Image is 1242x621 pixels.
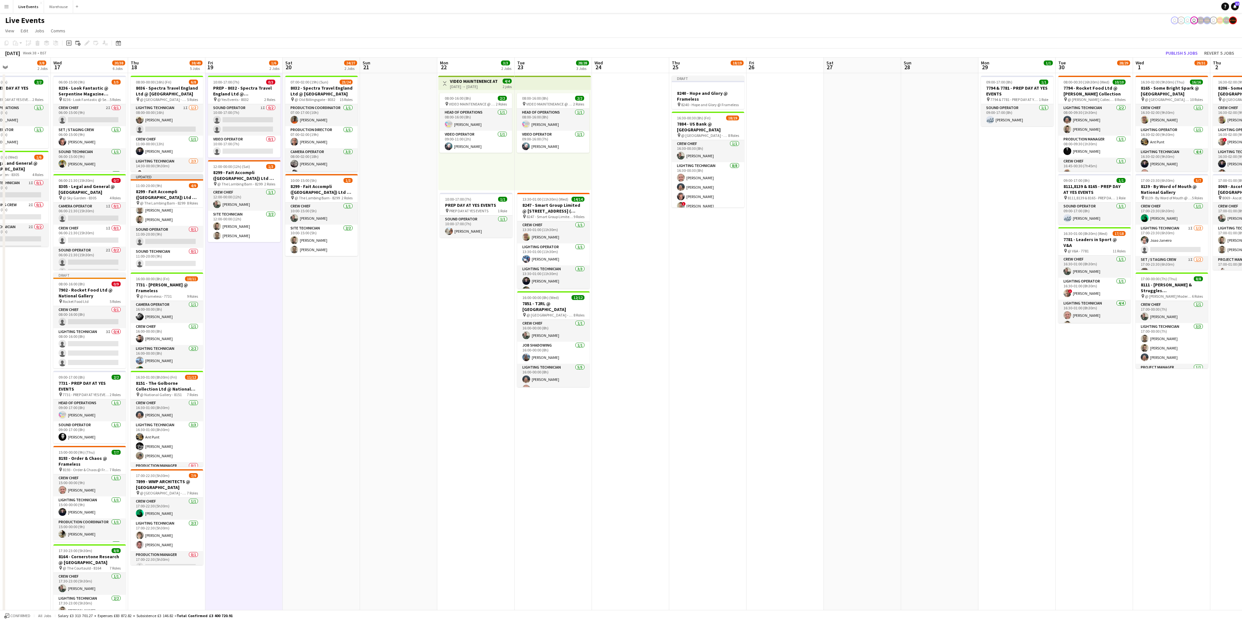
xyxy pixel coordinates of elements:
[672,76,744,109] app-job-card: Draft8240 - Hope and Glory @ Frameless 8240 - Hope and Glory @ Frameless
[53,76,126,172] app-job-card: 06:00-15:00 (9h)3/58236 - Look Fantastic @ Serpentine Magazine Restaurant 8236 - Look Fantastic @...
[35,28,44,34] span: Jobs
[1235,2,1239,6] span: 12
[213,80,239,84] span: 10:00-17:00 (7h)
[53,474,126,496] app-card-role: Crew Chief1/115:00-00:00 (9h)[PERSON_NAME]
[285,76,358,172] div: 07:00-02:00 (19h) (Sun)23/248032 - Spectra Travel England Ltd @ [GEOGRAPHIC_DATA] @ Old Billingsg...
[672,76,744,81] div: Draft
[1194,276,1203,281] span: 8/8
[189,183,198,188] span: 4/9
[32,97,43,102] span: 2 Roles
[53,287,126,299] h3: 7902 - Rocket Food Ltd @ National Gallery
[140,392,182,397] span: @ National Gallery - 8151
[53,306,126,328] app-card-role: Crew Chief0/108:00-16:00 (8h)
[981,76,1053,126] app-job-card: 09:00-17:00 (8h)1/17794 & 7781 - PREP DAY AT YES EVENTS 7794 & 7781 - PREP DAY AT YES EVENTS1 Rol...
[1117,178,1126,183] span: 1/1
[131,76,203,172] div: 08:00-00:00 (16h) (Fri)6/88036 - Spectra Travel England Ltd @ [GEOGRAPHIC_DATA] @ [GEOGRAPHIC_DAT...
[672,140,744,162] app-card-role: Crew Chief1/116:30-00:30 (8h)[PERSON_NAME]
[1190,97,1203,102] span: 10 Roles
[208,136,280,158] app-card-role: Video Operator0/110:00-17:00 (7h)
[208,170,280,181] h3: 8299 - Fait Accompli ([GEOGRAPHIC_DATA]) Ltd @ [GEOGRAPHIC_DATA]
[187,392,198,397] span: 7 Roles
[110,392,121,397] span: 2 Roles
[1136,183,1208,195] h3: 8139 - By Word of Mouth @ National Gallery
[517,265,590,306] app-card-role: Lighting Technician3/313:30-01:00 (11h30m)[PERSON_NAME]Joao Janeiro
[187,201,198,205] span: 8 Roles
[517,320,590,342] app-card-role: Crew Chief1/116:00-00:00 (8h)[PERSON_NAME]
[1116,195,1126,200] span: 1 Role
[53,247,126,278] app-card-role: Sound Operator2I0/206:00-21:30 (15h30m)
[343,178,353,183] span: 1/3
[517,364,590,423] app-card-role: Lighting Technician5/516:00-00:00 (8h)[PERSON_NAME][PERSON_NAME]
[1163,49,1200,57] button: Publish 5 jobs
[63,97,110,102] span: 8236 - Look Fantastic @ Serpentine Magazine Restaurant
[1058,203,1131,225] app-card-role: Sound Operator1/109:00-17:00 (8h)[PERSON_NAME]
[517,131,589,153] app-card-role: Video Operator1/109:00-16:00 (7h)[PERSON_NAME]
[981,104,1053,126] app-card-role: Sound Operator1/109:00-17:00 (8h)[PERSON_NAME]
[131,371,203,467] app-job-card: 16:30-01:00 (8h30m) (Fri)11/128151 - The Golborne Collection Ltd @ National Gallery @ National Ga...
[440,193,512,238] app-job-card: 10:00-17:00 (7h)1/1PREP DAY AT YES EVENTS PREP DAY AT YES EVENTS1 RoleSound Operator1/110:00-17:0...
[1039,97,1048,102] span: 1 Role
[53,496,126,518] app-card-role: Lighting Technician1/115:00-00:00 (9h)[PERSON_NAME]
[1136,126,1208,148] app-card-role: Lighting Operator1/116:30-02:00 (9h30m)Ant Punt
[53,104,126,126] app-card-role: Crew Chief2I0/106:00-15:00 (9h)
[1058,85,1131,97] h3: 7794 - Rocket Food Ltd @ [PERSON_NAME] Collection
[1145,195,1192,200] span: 8139 - By Word of Mouth @ National Gallery
[1141,178,1174,183] span: 17:00-23:30 (6h30m)
[1231,3,1239,10] a: 12
[1058,227,1131,323] app-job-card: 16:30-01:00 (8h30m) (Wed)17/187781 - Leaders in Sport @ V&A @ V&A - 778111 RolesCrew Chief1/116:3...
[1136,256,1208,287] app-card-role: Set / Staging Crew1I1/217:00-23:30 (6h30m)[PERSON_NAME]
[517,301,590,312] h3: 7851 - T2RL @ [GEOGRAPHIC_DATA]
[1113,80,1126,84] span: 10/10
[53,174,126,270] app-job-card: 06:00-21:30 (15h30m)0/78305 - Legal and General @ [GEOGRAPHIC_DATA] @ Sky Garden - 83054 RolesCam...
[53,455,126,467] h3: 8193 - Order & Chaos @ Frameless
[681,102,739,107] span: 8240 - Hope and Glory @ Frameless
[1063,178,1090,183] span: 09:00-17:00 (8h)
[131,104,203,136] app-card-role: Lighting Technician1I1/208:00-00:00 (16h)[PERSON_NAME]
[131,272,203,368] app-job-card: 16:00-00:00 (8h) (Fri)10/117731 - [PERSON_NAME] @ Frameless @ Frameless - 77319 RolesCamera Opera...
[53,225,126,247] app-card-role: Crew Chief1I0/106:00-21:30 (15h30m)
[498,197,507,202] span: 1/1
[1068,249,1089,253] span: @ V&A - 7781
[264,97,275,102] span: 2 Roles
[13,0,44,13] button: Live Events
[522,96,548,101] span: 08:00-16:00 (8h)
[672,162,744,250] app-card-role: Lighting Technician8/816:30-00:30 (8h)[PERSON_NAME][PERSON_NAME][PERSON_NAME]![PERSON_NAME]
[572,295,584,300] span: 12/12
[1136,364,1208,386] app-card-role: Project Manager1/1
[140,491,187,495] span: @ [GEOGRAPHIC_DATA] - 7899
[1058,158,1131,180] app-card-role: Crew Chief1/116:45-00:30 (7h45m)[PERSON_NAME]
[110,299,121,304] span: 5 Roles
[187,97,198,102] span: 5 Roles
[131,248,203,270] app-card-role: Sound Technician0/111:00-20:00 (9h)
[136,80,171,84] span: 08:00-00:00 (16h) (Fri)
[682,202,686,206] span: !
[440,109,512,131] app-card-role: Head of Operations1/108:00-16:00 (8h)[PERSON_NAME]
[208,104,280,136] app-card-role: Sound Operator1I0/210:00-17:00 (7h)
[131,462,203,484] app-card-role: Production Manager0/1
[189,473,198,478] span: 7/9
[59,450,95,455] span: 15:00-00:00 (9h) (Thu)
[990,97,1039,102] span: 7794 & 7781 - PREP DAY AT YES EVENTS
[53,446,126,542] div: 15:00-00:00 (9h) (Thu)7/78193 - Order & Chaos @ Frameless 8193 - Order & Chaos @ Frameless7 Roles...
[131,189,203,200] h3: 8299 - Fait Accompli ([GEOGRAPHIC_DATA]) Ltd @ [GEOGRAPHIC_DATA]
[1194,178,1203,183] span: 5/7
[189,80,198,84] span: 6/8
[1068,97,1115,102] span: @ [PERSON_NAME] Collection - 7794
[1136,76,1208,172] div: 16:30-02:00 (9h30m) (Thu)16/168165 - Some Bright Spark @ [GEOGRAPHIC_DATA] @ [GEOGRAPHIC_DATA] - ...
[672,112,744,207] div: 16:30-00:30 (8h) (Fri)18/197884 - US Bank @ [GEOGRAPHIC_DATA] @ [GEOGRAPHIC_DATA] - 78848 RolesCr...
[1202,49,1237,57] button: Revert 5 jobs
[1136,282,1208,294] h3: 8111 - [PERSON_NAME] & Struggles ([GEOGRAPHIC_DATA]) Ltd @ [PERSON_NAME][GEOGRAPHIC_DATA]
[285,225,358,256] app-card-role: Site Technician2/210:00-15:00 (5h)[PERSON_NAME][PERSON_NAME]
[440,93,512,153] div: 08:00-16:00 (8h)2/2 VIDEO MAINTENEANCE @ YES EVENTS2 RolesHead of Operations1/108:00-16:00 (8h)[P...
[573,214,584,219] span: 9 Roles
[285,104,358,126] app-card-role: Production Coordinator1/107:00-17:00 (10h)[PERSON_NAME]
[131,469,203,565] app-job-card: 17:00-22:30 (5h30m)7/97899 - WWP ARCHITECTS @ [GEOGRAPHIC_DATA] @ [GEOGRAPHIC_DATA] - 78997 Roles...
[1063,231,1107,236] span: 16:30-01:00 (8h30m) (Wed)
[285,174,358,256] app-job-card: 10:00-15:00 (5h)1/38299 - Fait Accompli ([GEOGRAPHIC_DATA]) Ltd @ [GEOGRAPHIC_DATA] @ The Lambing...
[59,375,85,380] span: 09:00-17:00 (8h)
[53,371,126,443] app-job-card: 09:00-17:00 (8h)2/27731 - PREP DAY AT YES EVENTS 7731 - PREP DAY AT YES EVENTS2 RolesHead of Oper...
[187,491,198,495] span: 7 Roles
[285,126,358,148] app-card-role: Production Director1/107:00-02:00 (19h)[PERSON_NAME]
